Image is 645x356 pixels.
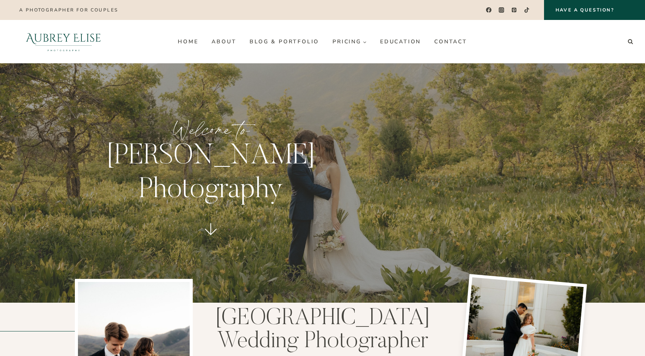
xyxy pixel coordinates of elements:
a: Instagram [496,5,507,16]
span: Pricing [332,39,367,44]
a: Home [171,36,205,48]
a: About [205,36,243,48]
a: Pinterest [509,5,520,16]
a: Facebook [483,5,494,16]
a: Blog & Portfolio [243,36,326,48]
a: Education [373,36,427,48]
a: TikTok [521,5,533,16]
button: View Search Form [625,36,636,47]
a: Contact [428,36,474,48]
a: Pricing [326,36,374,48]
p: Welcome to [81,115,341,144]
nav: Primary [171,36,474,48]
p: [PERSON_NAME] Photography [81,140,341,208]
p: A photographer for couples [19,7,118,13]
h1: [GEOGRAPHIC_DATA] Wedding Photographer [210,307,436,353]
img: Aubrey Elise Photography [9,20,118,63]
